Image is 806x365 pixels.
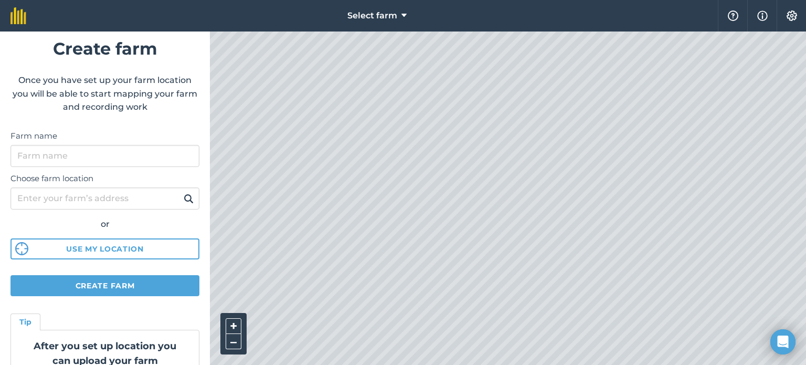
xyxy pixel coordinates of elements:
img: fieldmargin Logo [10,7,26,24]
img: svg+xml;base64,PHN2ZyB4bWxucz0iaHR0cDovL3d3dy53My5vcmcvMjAwMC9zdmciIHdpZHRoPSIxNyIgaGVpZ2h0PSIxNy... [757,9,768,22]
button: + [226,318,241,334]
h1: Create farm [10,35,199,62]
div: Open Intercom Messenger [770,329,796,354]
img: svg%3e [15,242,28,255]
button: Use my location [10,238,199,259]
p: Once you have set up your farm location you will be able to start mapping your farm and recording... [10,74,199,114]
img: svg+xml;base64,PHN2ZyB4bWxucz0iaHR0cDovL3d3dy53My5vcmcvMjAwMC9zdmciIHdpZHRoPSIxOSIgaGVpZ2h0PSIyNC... [184,192,194,205]
span: Select farm [347,9,397,22]
div: or [10,217,199,231]
input: Enter your farm’s address [10,187,199,210]
label: Farm name [10,130,199,142]
img: A question mark icon [727,11,739,21]
img: A cog icon [786,11,798,21]
button: – [226,334,241,349]
h4: Tip [19,316,31,328]
label: Choose farm location [10,172,199,185]
button: Create farm [10,275,199,296]
input: Farm name [10,145,199,167]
